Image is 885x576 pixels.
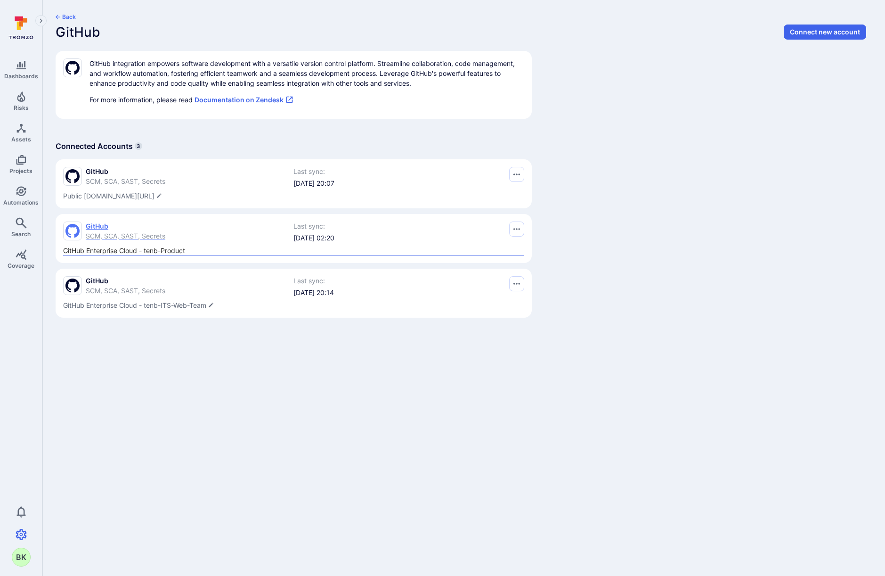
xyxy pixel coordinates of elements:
[56,140,133,152] h4: Connected Accounts
[11,136,31,143] span: Assets
[293,178,334,188] div: [DATE] 20:07
[12,548,31,567] button: BK
[89,95,524,105] p: For more information, please read
[293,288,334,297] div: [DATE] 20:14
[293,276,334,286] span: Last sync:
[38,17,44,25] i: Expand navigation menu
[12,548,31,567] div: Blake Kizer
[4,73,38,80] span: Dashboards
[135,142,142,150] span: 3
[86,222,165,231] span: GitHub
[293,167,334,176] span: Last sync:
[509,222,524,237] button: Options menu
[86,287,165,295] span: SCM, SCA, SAST, Secrets
[293,222,334,231] span: Last sync:
[56,13,76,21] button: Back
[63,276,293,296] a: GitHubSCM, SCA, SAST, Secrets
[89,58,524,88] p: GitHub integration empowers software development with a versatile version control platform. Strea...
[3,199,39,206] span: Automations
[195,96,293,104] a: Documentation on Zendesk
[14,104,29,111] span: Risks
[63,246,524,255] textarea: GitHub Enterprise Cloud - tenb-Product
[63,191,524,201] span: Edit description
[35,15,47,26] button: Expand navigation menu
[86,276,165,286] span: GitHub
[86,232,165,240] span: SCM, SCA, SAST, Secrets
[63,222,293,241] a: GitHubSCM, SCA, SAST, Secrets
[11,230,31,238] span: Search
[86,177,165,185] span: SCM, SCA, SAST, Secrets
[293,233,334,243] div: [DATE] 02:20
[86,167,165,176] span: GitHub
[63,301,524,310] span: Edit description
[509,276,524,291] button: Options menu
[63,167,293,186] a: GitHubSCM, SCA, SAST, Secrets
[784,25,866,40] button: Connect new account
[509,167,524,182] button: Options menu
[8,262,34,269] span: Coverage
[56,24,100,40] span: GitHub
[9,167,32,174] span: Projects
